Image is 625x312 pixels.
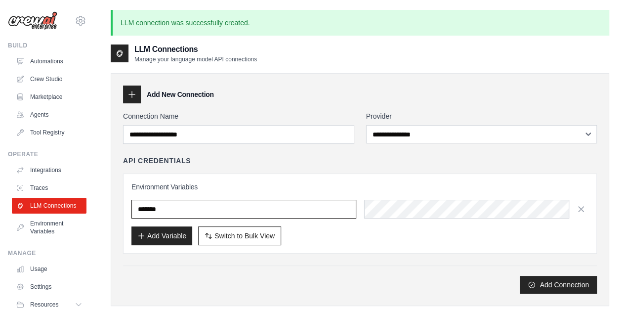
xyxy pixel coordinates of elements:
a: Usage [12,261,86,277]
a: Agents [12,107,86,123]
img: Logo [8,11,57,30]
a: Environment Variables [12,216,86,239]
p: Manage your language model API connections [134,55,257,63]
a: Tool Registry [12,125,86,140]
button: Add Connection [520,276,597,294]
a: Integrations [12,162,86,178]
p: LLM connection was successfully created. [111,10,609,36]
a: Crew Studio [12,71,86,87]
span: Resources [30,301,58,309]
button: Switch to Bulk View [198,226,281,245]
a: Settings [12,279,86,295]
button: Add Variable [131,226,192,245]
a: Traces [12,180,86,196]
div: Manage [8,249,86,257]
label: Connection Name [123,111,354,121]
h2: LLM Connections [134,44,257,55]
h3: Environment Variables [131,182,588,192]
a: LLM Connections [12,198,86,214]
a: Marketplace [12,89,86,105]
a: Automations [12,53,86,69]
label: Provider [366,111,597,121]
div: Build [8,42,86,49]
span: Switch to Bulk View [214,231,275,241]
h3: Add New Connection [147,89,214,99]
h4: API Credentials [123,156,191,166]
div: Operate [8,150,86,158]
